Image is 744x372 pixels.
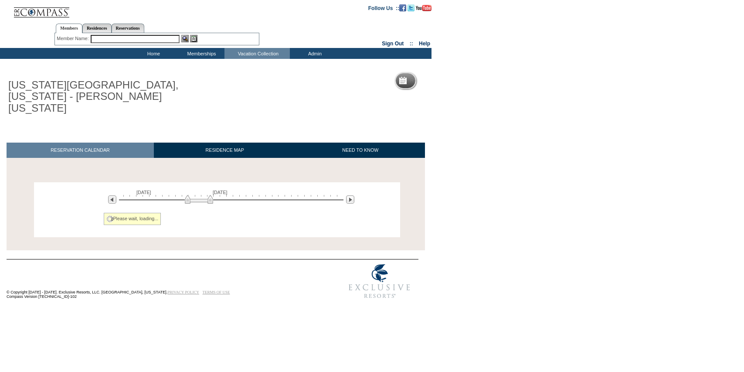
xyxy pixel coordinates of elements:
[296,143,425,158] a: NEED TO KNOW
[112,24,144,33] a: Reservations
[57,35,90,42] div: Member Name:
[56,24,82,33] a: Members
[416,5,431,10] a: Subscribe to our YouTube Channel
[154,143,296,158] a: RESIDENCE MAP
[410,78,477,84] h5: Reservation Calendar
[177,48,224,59] td: Memberships
[136,190,151,195] span: [DATE]
[106,215,113,222] img: spinner2.gif
[190,35,197,42] img: Reservations
[7,260,312,303] td: © Copyright [DATE] - [DATE]. Exclusive Resorts, LLC. [GEOGRAPHIC_DATA], [US_STATE]. Compass Versi...
[7,143,154,158] a: RESERVATION CALENDAR
[408,5,414,10] a: Follow us on Twitter
[108,195,116,204] img: Previous
[408,4,414,11] img: Follow us on Twitter
[213,190,228,195] span: [DATE]
[82,24,112,33] a: Residences
[104,213,161,225] div: Please wait, loading...
[129,48,177,59] td: Home
[167,290,199,294] a: PRIVACY POLICY
[224,48,290,59] td: Vacation Collection
[368,4,399,11] td: Follow Us ::
[416,5,431,11] img: Subscribe to our YouTube Channel
[419,41,430,47] a: Help
[7,78,202,116] h1: [US_STATE][GEOGRAPHIC_DATA], [US_STATE] - [PERSON_NAME] [US_STATE]
[203,290,230,294] a: TERMS OF USE
[399,4,406,11] img: Become our fan on Facebook
[410,41,413,47] span: ::
[340,259,418,303] img: Exclusive Resorts
[382,41,404,47] a: Sign Out
[181,35,189,42] img: View
[346,195,354,204] img: Next
[399,5,406,10] a: Become our fan on Facebook
[290,48,338,59] td: Admin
